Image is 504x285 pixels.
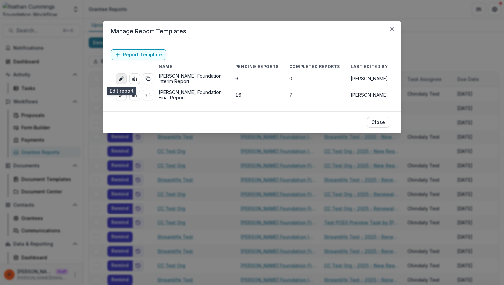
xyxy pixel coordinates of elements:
[230,87,284,103] td: 16
[284,71,345,87] td: 0
[153,71,230,87] td: [PERSON_NAME] Foundation Interim Report
[367,117,389,128] button: Close
[345,63,393,71] th: Last Edited By
[116,90,127,100] a: edit-report
[116,73,127,84] a: edit-report
[345,87,393,103] td: [PERSON_NAME]
[143,90,153,100] button: duplicate-report-responses
[230,71,284,87] td: 6
[387,24,397,35] button: Close
[153,63,230,71] th: Name
[230,63,284,71] th: Pending Reports
[345,71,393,87] td: [PERSON_NAME]
[129,90,140,100] a: view-aggregated-responses
[129,73,140,84] a: view-aggregated-responses
[143,73,153,84] button: duplicate-report-responses
[103,21,401,41] header: Manage Report Templates
[111,49,166,60] a: Report Template
[153,87,230,103] td: [PERSON_NAME] Foundation Final Report
[284,63,345,71] th: Completed Reports
[284,87,345,103] td: 7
